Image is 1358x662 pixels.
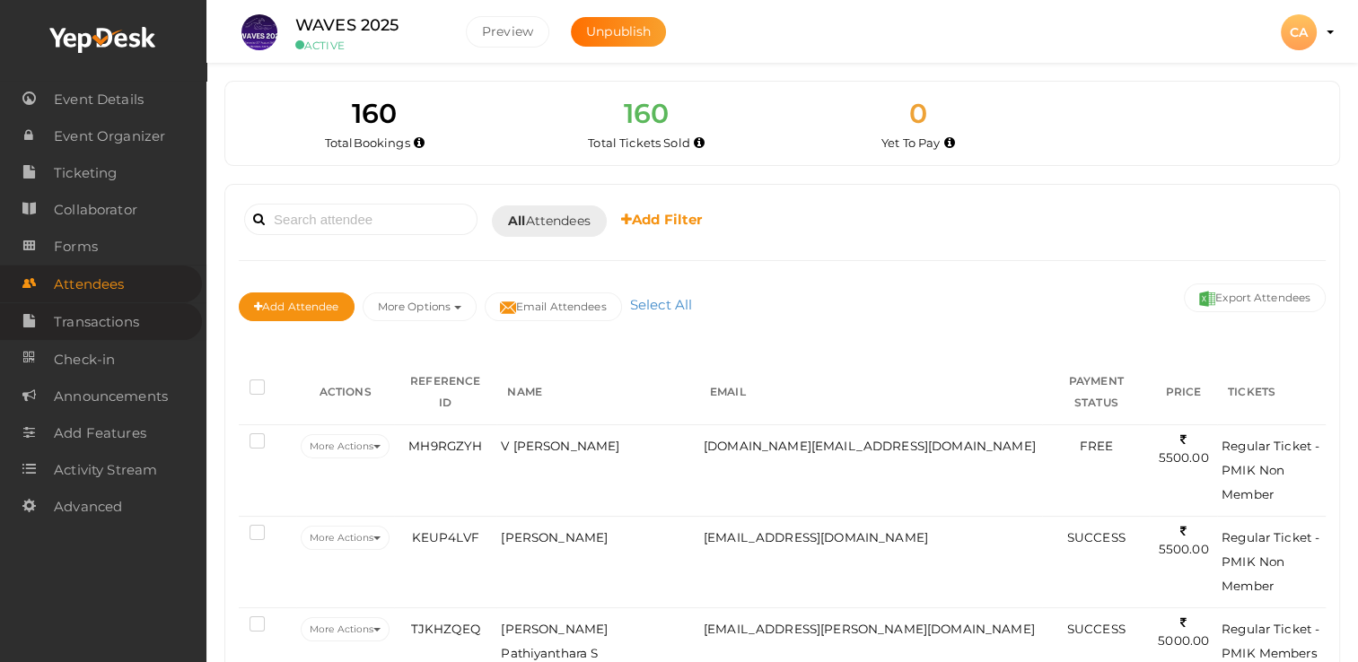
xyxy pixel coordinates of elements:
[410,374,480,409] span: REFERENCE ID
[1222,530,1319,593] span: Regular Ticket - PMIK Non Member
[54,452,157,488] span: Activity Stream
[1275,13,1322,51] button: CA
[881,135,940,150] span: Yet To Pay
[408,439,482,453] span: MH9RGZYH
[1042,360,1150,425] th: PAYMENT STATUS
[414,138,425,148] i: Total number of bookings
[244,204,477,235] input: Search attendee
[588,135,690,150] span: Total Tickets Sold
[1281,24,1317,40] profile-pic: CA
[1067,530,1126,544] span: SUCCESS
[301,526,390,550] button: More Actions
[1079,439,1113,453] span: FREE
[624,97,669,130] span: 160
[54,155,117,191] span: Ticketing
[501,439,619,453] span: V [PERSON_NAME]
[909,97,927,130] span: 0
[352,97,397,130] span: 160
[466,16,549,48] button: Preview
[54,82,144,118] span: Event Details
[54,415,146,451] span: Add Features
[626,296,697,313] a: Select All
[1159,524,1209,557] span: 5500.00
[586,23,651,39] span: Unpublish
[412,530,479,544] span: KEUP4LVF
[704,622,1035,636] span: [EMAIL_ADDRESS][PERSON_NAME][DOMAIN_NAME]
[411,622,480,636] span: TJKHZQEQ
[944,138,955,148] i: Accepted and yet to make payment
[500,300,516,316] img: mail-filled.svg
[1199,291,1215,307] img: excel.svg
[296,360,394,425] th: ACTIONS
[1159,432,1209,466] span: 5500.00
[704,530,928,544] span: [EMAIL_ADDRESS][DOMAIN_NAME]
[1067,622,1126,636] span: SUCCESS
[1184,283,1326,312] button: Export Attendees
[325,135,410,150] span: Total
[1281,14,1317,50] div: CA
[694,138,705,148] i: Total number of tickets sold
[1222,622,1319,660] span: Regular Ticket - PMIK Members
[508,213,525,229] b: All
[501,622,608,660] span: [PERSON_NAME] Pathiyanthara S
[295,39,439,52] small: ACTIVE
[621,211,703,228] b: Add Filter
[501,530,608,544] span: [PERSON_NAME]
[54,379,168,414] span: Announcements
[571,17,666,47] button: Unpublish
[54,192,137,228] span: Collaborator
[301,434,390,458] button: More Actions
[1158,615,1209,649] span: 5000.00
[699,360,1042,425] th: EMAIL
[239,292,355,321] button: Add Attendee
[1217,360,1326,425] th: TICKETS
[508,212,591,231] span: Attendees
[354,135,410,150] span: Bookings
[54,118,165,154] span: Event Organizer
[1150,360,1217,425] th: PRICE
[54,266,124,302] span: Attendees
[241,14,277,50] img: S4WQAGVX_small.jpeg
[496,360,699,425] th: NAME
[54,342,115,378] span: Check-in
[485,292,622,321] button: Email Attendees
[704,439,1036,453] span: [DOMAIN_NAME][EMAIL_ADDRESS][DOMAIN_NAME]
[54,489,122,525] span: Advanced
[1222,439,1319,501] span: Regular Ticket - PMIK Non Member
[363,292,477,321] button: More Options
[54,229,98,265] span: Forms
[301,617,390,641] button: More Actions
[54,304,139,340] span: Transactions
[295,13,399,39] label: WAVES 2025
